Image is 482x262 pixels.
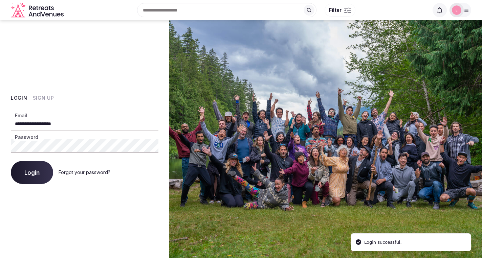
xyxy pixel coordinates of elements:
button: Filter [325,4,355,17]
button: Login [11,161,53,184]
a: Visit the homepage [11,3,65,18]
svg: Retreats and Venues company logo [11,3,65,18]
button: Login [11,95,27,101]
img: My Account Background [169,20,482,258]
span: Filter [329,7,342,14]
span: Login [24,169,40,176]
img: embodywithmm.com [452,5,461,15]
a: Forgot your password? [59,169,110,175]
div: Login successful. [364,239,402,246]
button: Sign Up [33,95,54,101]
